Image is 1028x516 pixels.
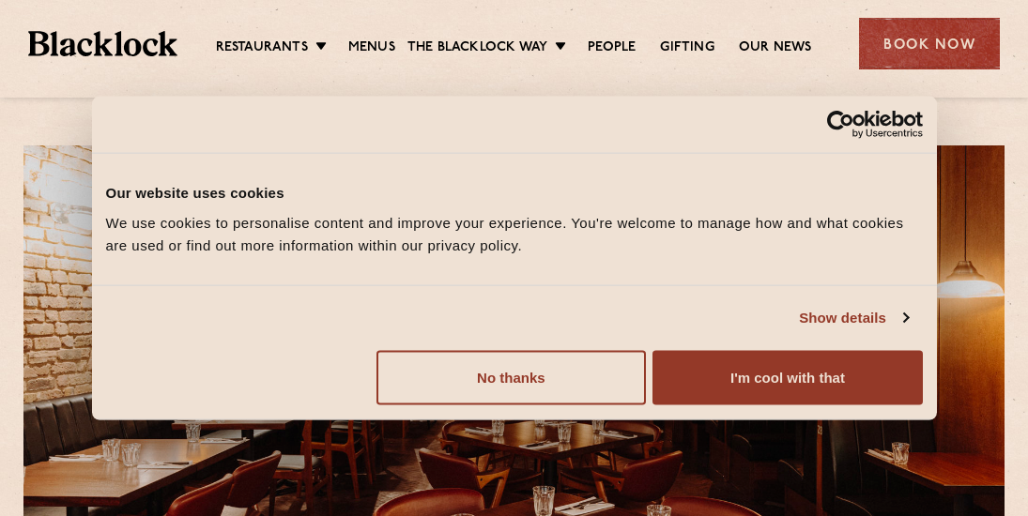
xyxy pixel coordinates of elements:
[376,350,646,404] button: No thanks
[106,182,923,205] div: Our website uses cookies
[348,38,395,59] a: Menus
[799,307,908,329] a: Show details
[759,111,923,139] a: Usercentrics Cookiebot - opens in a new window
[739,38,812,59] a: Our News
[660,38,713,59] a: Gifting
[216,38,308,59] a: Restaurants
[106,211,923,256] div: We use cookies to personalise content and improve your experience. You're welcome to manage how a...
[859,18,1000,69] div: Book Now
[28,31,177,56] img: BL_Textured_Logo-footer-cropped.svg
[407,38,547,59] a: The Blacklock Way
[652,350,922,404] button: I'm cool with that
[588,38,636,59] a: People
